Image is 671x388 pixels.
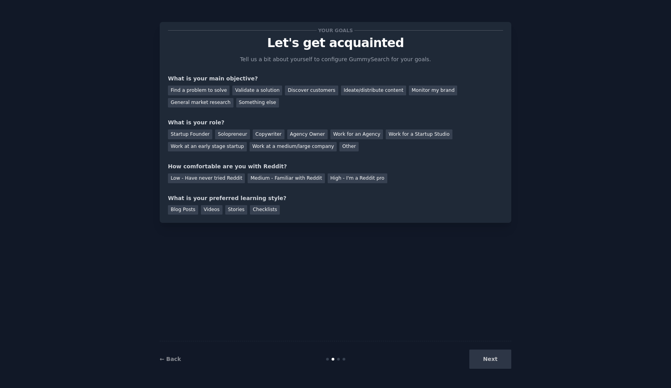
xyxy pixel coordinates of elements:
div: Stories [225,205,247,215]
div: How comfortable are you with Reddit? [168,162,503,171]
p: Let's get acquainted [168,36,503,50]
div: Videos [201,205,222,215]
div: Work at a medium/large company [250,142,337,152]
div: What is your preferred learning style? [168,194,503,202]
div: Work for a Startup Studio [386,129,452,139]
div: Work for an Agency [330,129,383,139]
div: Discover customers [285,86,338,95]
div: General market research [168,98,233,108]
div: Monitor my brand [409,86,457,95]
div: Solopreneur [215,129,250,139]
span: Your goals [317,26,354,35]
div: Other [339,142,359,152]
div: Startup Founder [168,129,212,139]
div: What is your role? [168,118,503,127]
p: Tell us a bit about yourself to configure GummySearch for your goals. [237,55,434,64]
div: Blog Posts [168,205,198,215]
div: What is your main objective? [168,75,503,83]
div: Work at an early stage startup [168,142,247,152]
div: Something else [236,98,279,108]
a: ← Back [160,356,181,362]
div: Medium - Familiar with Reddit [248,173,325,183]
div: Checklists [250,205,280,215]
div: Find a problem to solve [168,86,230,95]
div: Copywriter [253,129,284,139]
div: High - I'm a Reddit pro [328,173,387,183]
div: Low - Have never tried Reddit [168,173,245,183]
div: Ideate/distribute content [341,86,406,95]
div: Validate a solution [232,86,282,95]
div: Agency Owner [287,129,328,139]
